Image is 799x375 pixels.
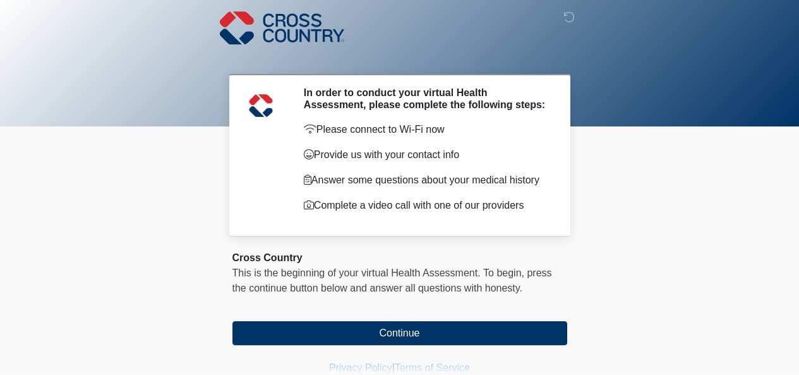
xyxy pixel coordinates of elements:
p: Provide us with your contact info [304,147,548,163]
img: Agent Avatar [242,87,280,125]
a: Privacy Policy [329,362,392,373]
a: | [392,362,395,373]
span: press the continue button below and answer all questions with honesty. [232,267,552,293]
h2: In order to conduct your virtual Health Assessment, please complete the following steps: [304,87,548,111]
a: Terms of Service [395,362,470,373]
h1: ‎ ‎ ‎ [223,46,577,69]
span: To begin, [483,267,527,278]
button: Continue [232,321,567,345]
p: Complete a video call with one of our providers [304,198,548,213]
span: This is the beginning of your virtual Health Assessment. [232,267,481,278]
p: Answer some questions about your medical history [304,173,548,188]
div: Cross Country [232,250,567,266]
p: Please connect to Wi-Fi now [304,122,548,137]
img: Cross Country Logo [220,9,345,46]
